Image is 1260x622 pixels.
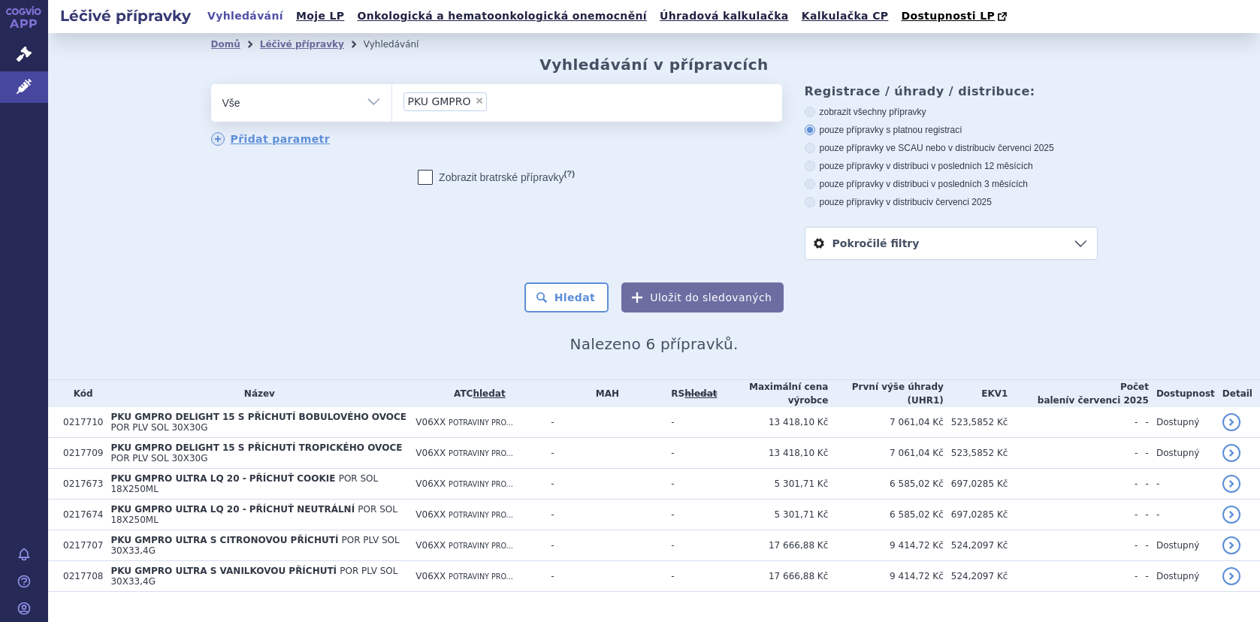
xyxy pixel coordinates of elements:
[717,407,828,438] td: 13 418,10 Kč
[570,335,739,353] span: Nalezeno 6 přípravků.
[475,96,484,105] span: ×
[663,469,717,500] td: -
[1008,530,1138,561] td: -
[896,6,1014,27] a: Dostupnosti LP
[805,228,1097,259] a: Pokročilé filtry
[717,561,828,592] td: 17 666,88 Kč
[110,422,207,433] span: POR PLV SOL 30X30G
[110,504,355,515] span: PKU GMPRO ULTRA LQ 20 - PŘÍCHUŤ NEUTRÁLNÍ
[828,561,943,592] td: 9 414,72 Kč
[828,500,943,530] td: 6 585,02 Kč
[805,84,1098,98] h3: Registrace / úhrady / distribuce:
[663,438,717,469] td: -
[110,473,335,484] span: PKU GMPRO ULTRA LQ 20 - PŘÍCHUŤ COOKIE
[543,500,663,530] td: -
[684,388,717,399] a: vyhledávání neobsahuje žádnou platnou referenční skupinu
[110,566,397,587] span: POR PLV SOL 30X33,4G
[103,380,408,407] th: Název
[663,561,717,592] td: -
[48,5,203,26] h2: Léčivé přípravky
[663,380,717,407] th: RS
[944,500,1008,530] td: 697,0285 Kč
[944,438,1008,469] td: 523,5852 Kč
[797,6,893,26] a: Kalkulačka CP
[828,438,943,469] td: 7 061,04 Kč
[449,572,513,581] span: POTRAVINY PRO...
[828,530,943,561] td: 9 414,72 Kč
[1138,469,1149,500] td: -
[717,500,828,530] td: 5 301,71 Kč
[473,388,505,399] a: hledat
[415,571,446,581] span: V06XX
[56,500,103,530] td: 0217674
[110,442,402,453] span: PKU GMPRO DELIGHT 15 S PŘÍCHUTÍ TROPICKÉHO OVOCE
[663,500,717,530] td: -
[828,469,943,500] td: 6 585,02 Kč
[449,511,513,519] span: POTRAVINY PRO...
[449,542,513,550] span: POTRAVINY PRO...
[944,530,1008,561] td: 524,2097 Kč
[449,418,513,427] span: POTRAVINY PRO...
[684,388,717,399] del: hledat
[1008,407,1138,438] td: -
[929,197,992,207] span: v červenci 2025
[805,196,1098,208] label: pouze přípravky v distribuci
[663,530,717,561] td: -
[1222,506,1240,524] a: detail
[901,10,995,22] span: Dostupnosti LP
[211,132,331,146] a: Přidat parametr
[1008,438,1138,469] td: -
[292,6,349,26] a: Moje LP
[564,169,575,179] abbr: (?)
[203,6,288,26] a: Vyhledávání
[944,407,1008,438] td: 523,5852 Kč
[364,33,439,56] li: Vyhledávání
[56,438,103,469] td: 0217709
[717,380,828,407] th: Maximální cena výrobce
[805,160,1098,172] label: pouze přípravky v distribuci v posledních 12 měsících
[944,469,1008,500] td: 697,0285 Kč
[1138,438,1149,469] td: -
[1222,567,1240,585] a: detail
[1138,530,1149,561] td: -
[56,561,103,592] td: 0217708
[110,535,399,556] span: POR PLV SOL 30X33,4G
[1149,561,1215,592] td: Dostupný
[1068,395,1148,406] span: v červenci 2025
[539,56,769,74] h2: Vyhledávání v přípravcích
[449,480,513,488] span: POTRAVINY PRO...
[211,39,240,50] a: Domů
[1222,475,1240,493] a: detail
[1222,536,1240,554] a: detail
[415,448,446,458] span: V06XX
[1149,469,1215,500] td: -
[110,535,338,545] span: PKU GMPRO ULTRA S CITRONOVOU PŘÍCHUTÍ
[449,449,513,457] span: POTRAVINY PRO...
[543,469,663,500] td: -
[110,473,378,494] span: POR SOL 18X250ML
[418,170,575,185] label: Zobrazit bratrské přípravky
[1149,380,1215,407] th: Dostupnost
[717,469,828,500] td: 5 301,71 Kč
[655,6,793,26] a: Úhradová kalkulačka
[352,6,651,26] a: Onkologická a hematoonkologická onemocnění
[543,438,663,469] td: -
[1222,413,1240,431] a: detail
[543,380,663,407] th: MAH
[56,407,103,438] td: 0217710
[717,438,828,469] td: 13 418,10 Kč
[524,282,609,313] button: Hledat
[415,479,446,489] span: V06XX
[56,380,103,407] th: Kód
[717,530,828,561] td: 17 666,88 Kč
[805,124,1098,136] label: pouze přípravky s platnou registrací
[1215,380,1260,407] th: Detail
[1222,444,1240,462] a: detail
[110,412,406,422] span: PKU GMPRO DELIGHT 15 S PŘÍCHUTÍ BOBULOVÉHO OVOCE
[543,530,663,561] td: -
[56,530,103,561] td: 0217707
[491,92,500,110] input: PKU GMPRO
[805,178,1098,190] label: pouze přípravky v distribuci v posledních 3 měsících
[1138,500,1149,530] td: -
[110,504,397,525] span: POR SOL 18X250ML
